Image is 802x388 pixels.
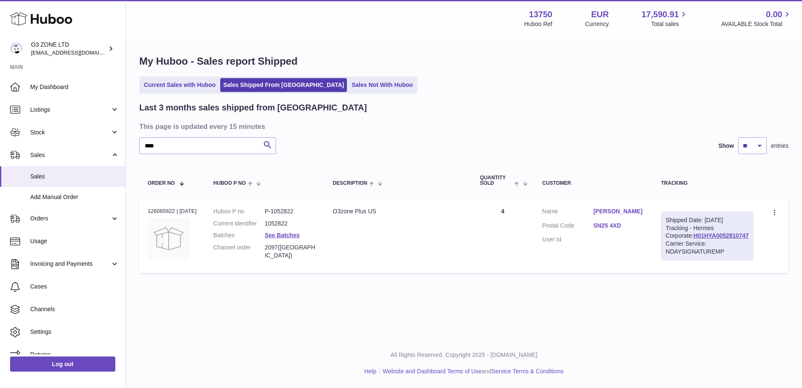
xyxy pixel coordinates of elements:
dt: User Id [542,236,594,244]
td: 4 [471,199,534,273]
a: H01HYA0052810747 [693,232,749,239]
strong: EUR [591,9,609,20]
img: hello@o3zoneltd.co.uk [10,42,23,55]
a: Service Terms & Conditions [492,368,564,375]
span: AVAILABLE Stock Total [721,20,792,28]
h1: My Huboo - Sales report Shipped [139,55,789,68]
a: 0.00 AVAILABLE Stock Total [721,9,792,28]
a: See Batches [265,232,299,239]
span: entries [771,142,789,150]
span: Sales [30,173,119,181]
a: Log out [10,357,115,372]
a: Help [365,368,377,375]
div: Shipped Date: [DATE] [666,216,749,224]
dt: Channel order [214,244,265,260]
div: Tracking [661,181,753,186]
span: Listings [30,106,110,114]
a: Sales Not With Huboo [349,78,416,92]
span: Sales [30,151,110,159]
div: O3 ZONE LTD [31,41,107,57]
span: Returns [30,351,119,359]
div: 126085822 | [DATE] [148,207,197,215]
p: All Rights Reserved. Copyright 2025 - [DOMAIN_NAME] [133,351,795,359]
div: O3zone Plus US [333,207,463,215]
span: 0.00 [766,9,782,20]
span: Settings [30,328,119,336]
span: Order No [148,181,175,186]
dt: Current identifier [214,220,265,228]
li: and [380,367,563,375]
label: Show [719,142,734,150]
div: Currency [585,20,609,28]
dd: 1052822 [265,220,316,228]
img: no-photo.jpg [148,218,190,260]
a: 17,590.91 Total sales [641,9,688,28]
a: Website and Dashboard Terms of Use [383,368,482,375]
dt: Batches [214,231,265,239]
span: [EMAIL_ADDRESS][DOMAIN_NAME] [31,49,123,56]
span: 17,590.91 [641,9,679,20]
div: Customer [542,181,644,186]
dt: Postal Code [542,222,594,232]
dt: Huboo P no [214,207,265,215]
span: Description [333,181,367,186]
a: Sales Shipped From [GEOGRAPHIC_DATA] [220,78,347,92]
h3: This page is updated every 15 minutes [139,122,786,131]
span: Usage [30,237,119,245]
span: Invoicing and Payments [30,260,110,268]
span: Stock [30,128,110,136]
span: Channels [30,305,119,313]
span: Cases [30,283,119,291]
dt: Name [542,207,594,218]
span: Orders [30,215,110,223]
a: [PERSON_NAME] [593,207,644,215]
span: Huboo P no [214,181,246,186]
h2: Last 3 months sales shipped from [GEOGRAPHIC_DATA] [139,102,367,113]
span: Quantity Sold [480,175,512,186]
a: Current Sales with Huboo [141,78,219,92]
span: My Dashboard [30,83,119,91]
div: Carrier Service: NDAYSIGNATUREMP [666,240,749,256]
dd: P-1052822 [265,207,316,215]
a: SN25 4XD [593,222,644,230]
div: Huboo Ref [524,20,552,28]
dd: 2097([GEOGRAPHIC_DATA]) [265,244,316,260]
span: Add Manual Order [30,193,119,201]
span: Total sales [651,20,688,28]
strong: 13750 [529,9,552,20]
div: Tracking - Hermes Corporate: [661,212,753,260]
